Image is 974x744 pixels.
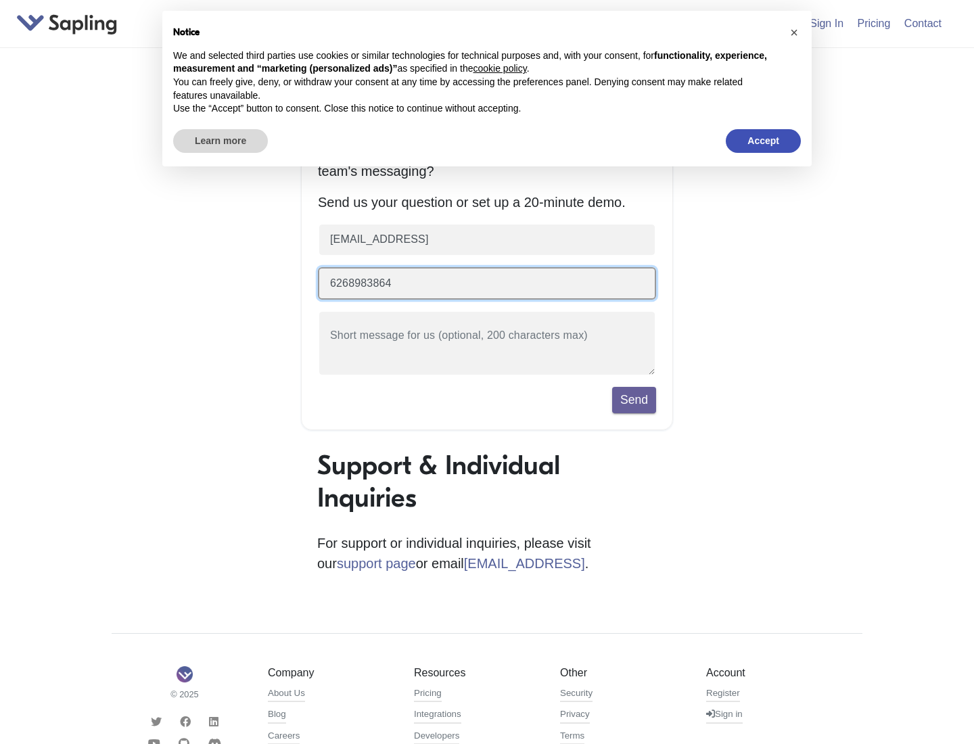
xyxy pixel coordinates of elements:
[560,707,590,724] a: Privacy
[173,27,779,39] h2: Notice
[783,22,805,43] button: Close this notice
[173,76,779,102] p: You can freely give, deny, or withdraw your consent at any time by accessing the preferences pane...
[173,49,779,76] p: We and selected third parties use cookies or similar technologies for technical purposes and, wit...
[706,707,743,724] a: Sign in
[268,666,394,679] h5: Company
[177,666,193,682] img: Sapling Logo
[268,687,305,703] a: About Us
[318,192,656,212] p: Send us your question or set up a 20-minute demo.
[414,707,461,724] a: Integrations
[173,102,779,116] p: Use the “Accept” button to consent. Close this notice to continue without accepting.
[317,449,657,514] h1: Support & Individual Inquiries
[899,12,947,34] a: Contact
[464,556,585,571] a: [EMAIL_ADDRESS]
[726,129,801,154] button: Accept
[414,666,540,679] h5: Resources
[473,63,527,74] a: cookie policy
[173,129,268,154] button: Learn more
[790,25,798,40] span: ×
[122,688,248,701] small: © 2025
[337,556,416,571] a: support page
[560,687,593,703] a: Security
[268,707,286,724] a: Blog
[318,223,656,256] input: Business email (required)
[414,687,442,703] a: Pricing
[560,666,686,679] h5: Other
[804,12,849,34] a: Sign In
[317,533,657,574] p: For support or individual inquiries, please visit our or email .
[852,12,896,34] a: Pricing
[180,716,191,727] i: Facebook
[151,716,162,727] i: Twitter
[706,666,832,679] h5: Account
[318,267,656,300] input: Phone number (optional)
[209,716,218,727] i: LinkedIn
[612,387,656,413] button: Send
[706,687,740,703] a: Register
